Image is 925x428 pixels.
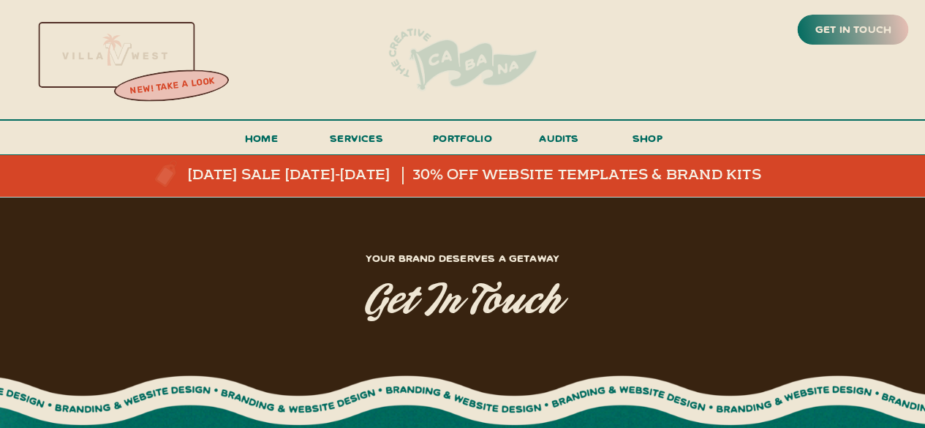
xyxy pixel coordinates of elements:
a: portfolio [428,129,497,156]
a: new! take a look [112,72,232,101]
a: Home [239,129,284,156]
a: services [326,129,388,156]
a: shop [613,129,683,154]
h1: get in touch [229,279,697,326]
a: get in touch [812,20,894,40]
a: 30% off website templates & brand kits [412,167,775,184]
a: audits [537,129,581,154]
a: [DATE] sale [DATE]-[DATE] [188,167,438,184]
span: services [330,131,383,145]
h1: Your brand deserves a getaway [295,249,631,267]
